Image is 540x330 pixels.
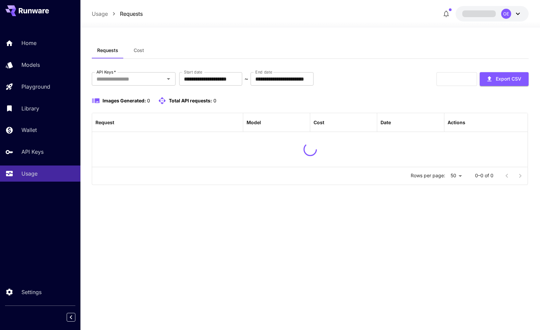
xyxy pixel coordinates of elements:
[92,10,108,18] a: Usage
[67,313,75,322] button: Collapse sidebar
[92,10,143,18] nav: breadcrumb
[21,104,39,112] p: Library
[21,61,40,69] p: Models
[169,98,212,103] span: Total API requests:
[21,288,42,296] p: Settings
[448,120,465,125] div: Actions
[21,39,37,47] p: Home
[21,170,38,178] p: Usage
[103,98,146,103] span: Images Generated:
[475,172,493,179] p: 0–0 of 0
[314,120,324,125] div: Cost
[255,69,272,75] label: End date
[247,120,261,125] div: Model
[21,126,37,134] p: Wallet
[245,75,248,83] p: ~
[448,171,464,181] div: 50
[96,69,116,75] label: API Keys
[134,47,144,53] span: Cost
[147,98,150,103] span: 0
[411,172,445,179] p: Rows per page:
[21,83,50,91] p: Playground
[120,10,143,18] a: Requests
[456,6,529,21] button: OE
[21,148,44,156] p: API Keys
[164,74,173,84] button: Open
[97,47,118,53] span: Requests
[501,9,511,19] div: OE
[381,120,391,125] div: Date
[213,98,216,103] span: 0
[95,120,114,125] div: Request
[184,69,202,75] label: Start date
[480,72,529,86] button: Export CSV
[72,311,80,323] div: Collapse sidebar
